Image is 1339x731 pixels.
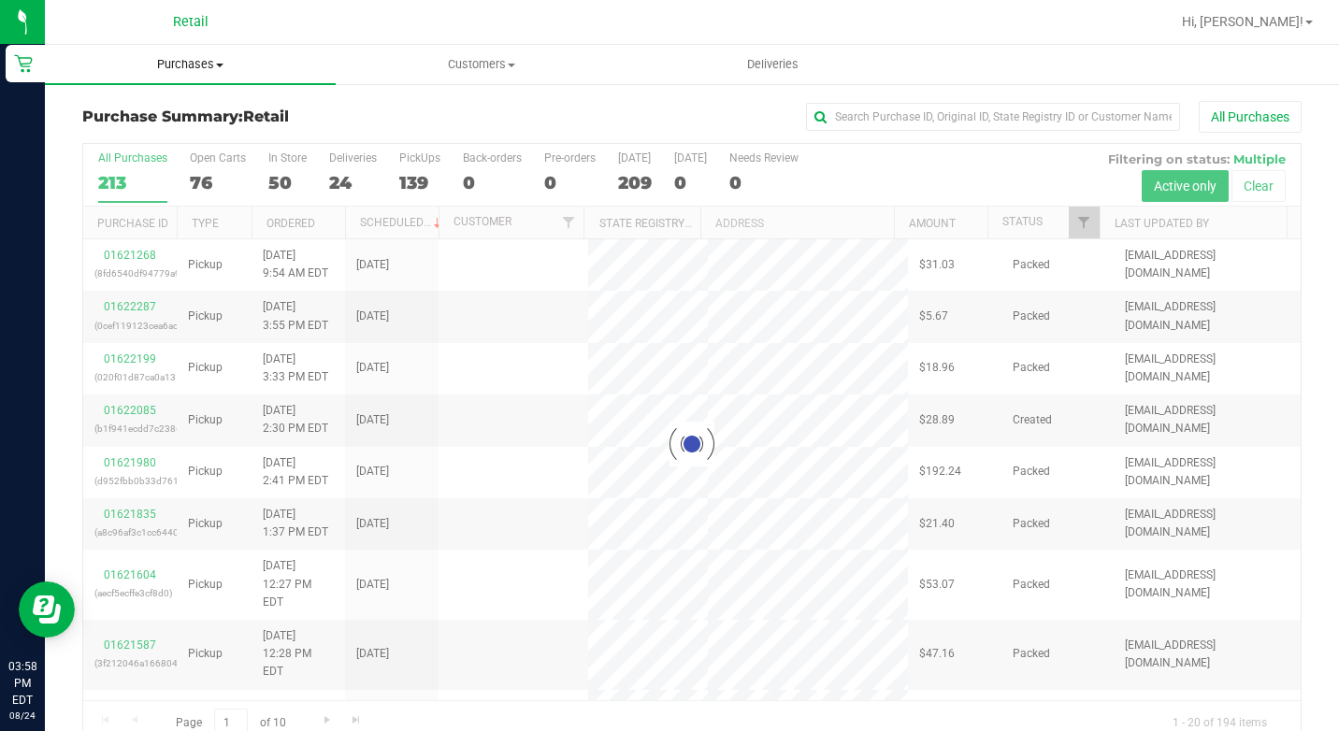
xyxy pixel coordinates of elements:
[45,56,336,73] span: Purchases
[14,54,33,73] inline-svg: Retail
[1199,101,1302,133] button: All Purchases
[722,56,824,73] span: Deliveries
[806,103,1180,131] input: Search Purchase ID, Original ID, State Registry ID or Customer Name...
[336,45,626,84] a: Customers
[45,45,336,84] a: Purchases
[337,56,626,73] span: Customers
[82,108,489,125] h3: Purchase Summary:
[19,581,75,638] iframe: Resource center
[243,107,289,125] span: Retail
[627,45,918,84] a: Deliveries
[173,14,209,30] span: Retail
[8,709,36,723] p: 08/24
[1182,14,1303,29] span: Hi, [PERSON_NAME]!
[8,658,36,709] p: 03:58 PM EDT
